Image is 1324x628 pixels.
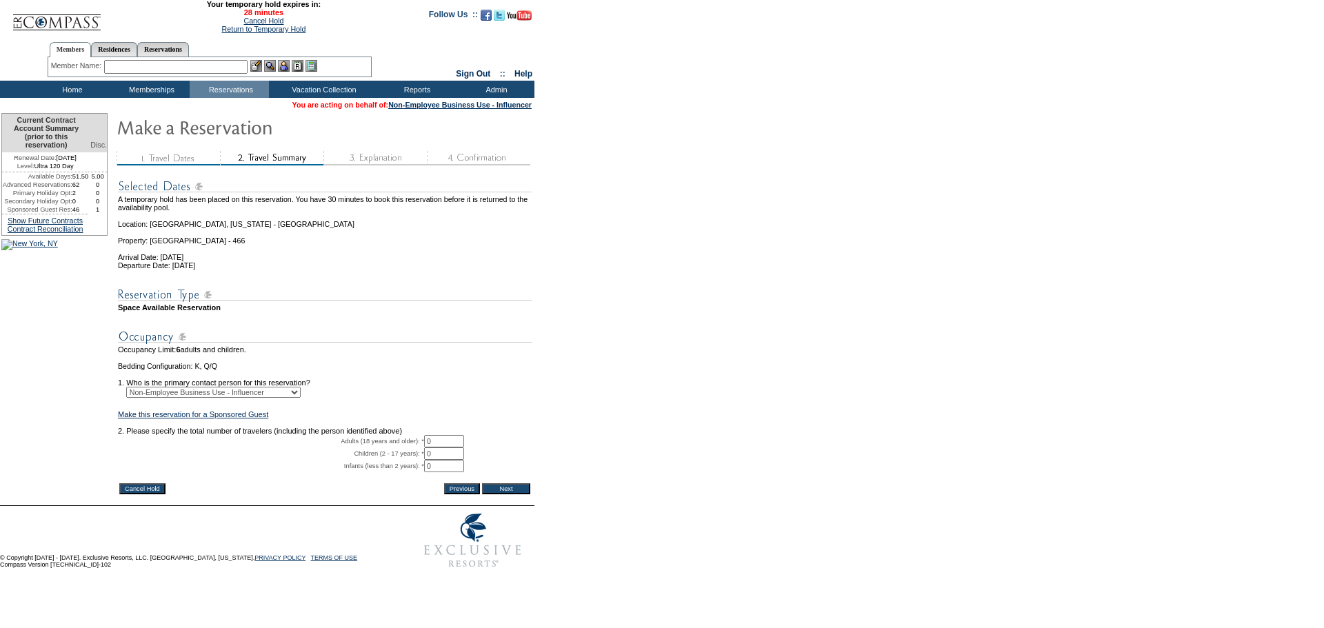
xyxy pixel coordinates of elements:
img: Compass Home [12,3,101,31]
td: Children (2 - 17 years): * [118,447,424,460]
a: Become our fan on Facebook [481,14,492,22]
td: 5.00 [88,172,107,181]
span: :: [500,69,505,79]
td: Home [31,81,110,98]
img: Reservations [292,60,303,72]
td: 2 [72,189,89,197]
img: View [264,60,276,72]
td: Follow Us :: [429,8,478,25]
td: Primary Holiday Opt: [2,189,72,197]
img: Subscribe to our YouTube Channel [507,10,532,21]
td: Arrival Date: [DATE] [118,245,532,261]
a: Sign Out [456,69,490,79]
img: step1_state3.gif [117,151,220,165]
a: Follow us on Twitter [494,14,505,22]
img: step2_state2.gif [220,151,323,165]
input: Next [482,483,530,494]
td: [DATE] [2,152,88,162]
span: Level: [17,162,34,170]
a: Show Future Contracts [8,216,83,225]
td: Current Contract Account Summary (prior to this reservation) [2,114,88,152]
td: Reservations [190,81,269,98]
img: New York, NY [1,239,58,250]
img: subTtlSelectedDates.gif [118,178,532,195]
input: Cancel Hold [119,483,165,494]
td: 46 [72,205,89,214]
td: Bedding Configuration: K, Q/Q [118,362,532,370]
td: Infants (less than 2 years): * [118,460,424,472]
img: step3_state1.gif [323,151,427,165]
a: Residences [91,42,137,57]
td: Property: [GEOGRAPHIC_DATA] - 466 [118,228,532,245]
img: Exclusive Resorts [411,506,534,575]
td: A temporary hold has been placed on this reservation. You have 30 minutes to book this reservatio... [118,195,532,212]
img: subTtlOccupancy.gif [118,328,532,345]
img: Become our fan on Facebook [481,10,492,21]
td: Secondary Holiday Opt: [2,197,72,205]
td: 2. Please specify the total number of travelers (including the person identified above) [118,427,532,435]
img: b_calculator.gif [305,60,317,72]
a: PRIVACY POLICY [254,554,305,561]
a: Make this reservation for a Sponsored Guest [118,410,268,418]
img: subTtlResType.gif [118,286,532,303]
td: Location: [GEOGRAPHIC_DATA], [US_STATE] - [GEOGRAPHIC_DATA] [118,212,532,228]
td: 1 [88,205,107,214]
td: Occupancy Limit: adults and children. [118,345,532,354]
span: Renewal Date: [14,154,56,162]
a: Help [514,69,532,79]
td: Vacation Collection [269,81,376,98]
td: Admin [455,81,534,98]
td: Adults (18 years and older): * [118,435,424,447]
td: Ultra 120 Day [2,162,88,172]
img: Impersonate [278,60,290,72]
td: 1. Who is the primary contact person for this reservation? [118,370,532,387]
td: Available Days: [2,172,72,181]
div: Member Name: [51,60,104,72]
a: Subscribe to our YouTube Channel [507,14,532,22]
td: 0 [88,189,107,197]
a: Non-Employee Business Use - Influencer [388,101,532,109]
img: b_edit.gif [250,60,262,72]
td: Reports [376,81,455,98]
td: Advanced Reservations: [2,181,72,189]
img: step4_state1.gif [427,151,530,165]
a: Members [50,42,92,57]
td: 0 [88,197,107,205]
img: Follow us on Twitter [494,10,505,21]
span: 6 [176,345,180,354]
a: Return to Temporary Hold [222,25,306,33]
a: Reservations [137,42,189,57]
a: TERMS OF USE [311,554,358,561]
a: Contract Reconciliation [8,225,83,233]
td: 0 [88,181,107,189]
span: You are acting on behalf of: [292,101,532,109]
td: Sponsored Guest Res: [2,205,72,214]
span: Disc. [90,141,107,149]
td: Departure Date: [DATE] [118,261,532,270]
td: Memberships [110,81,190,98]
span: 28 minutes [108,8,419,17]
td: 51.50 [72,172,89,181]
td: 62 [72,181,89,189]
a: Cancel Hold [243,17,283,25]
input: Previous [444,483,480,494]
td: Space Available Reservation [118,303,532,312]
img: Make Reservation [117,113,392,141]
td: 0 [72,197,89,205]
